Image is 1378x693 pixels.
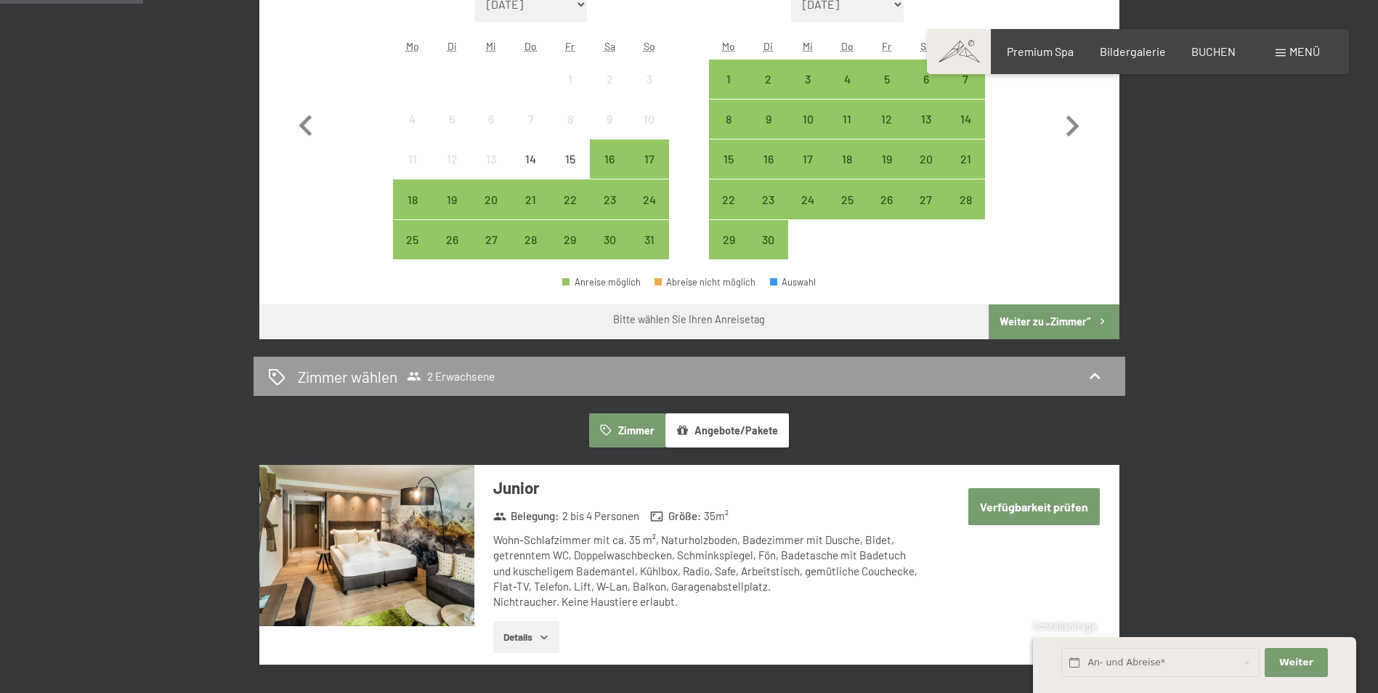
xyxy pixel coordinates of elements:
div: 29 [710,234,747,270]
div: 25 [394,234,431,270]
div: Anreise nicht möglich [471,100,511,139]
div: Anreise möglich [788,60,827,99]
div: Anreise möglich [827,100,867,139]
div: Thu Aug 07 2025 [511,100,551,139]
div: Tue Aug 19 2025 [432,179,471,219]
button: Weiter zu „Zimmer“ [989,304,1119,339]
div: Sat Sep 13 2025 [907,100,946,139]
div: Anreise nicht möglich [551,139,590,179]
div: Anreise nicht möglich [629,100,668,139]
div: 28 [947,194,984,230]
abbr: Freitag [882,40,891,52]
abbr: Sonntag [644,40,655,52]
div: Sun Aug 03 2025 [629,60,668,99]
div: Sat Aug 16 2025 [590,139,629,179]
div: Anreise möglich [709,179,748,219]
div: Anreise möglich [511,220,551,259]
div: 20 [473,194,509,230]
div: Anreise möglich [629,179,668,219]
div: Anreise möglich [511,179,551,219]
div: 27 [908,194,944,230]
span: 35 m² [704,508,729,524]
div: Anreise möglich [709,220,748,259]
button: Weiter [1265,648,1327,678]
div: Mon Sep 01 2025 [709,60,748,99]
div: 18 [829,153,865,190]
div: 19 [434,194,470,230]
div: 3 [790,73,826,110]
div: Tue Sep 23 2025 [749,179,788,219]
div: Anreise möglich [709,60,748,99]
div: Anreise möglich [946,60,985,99]
div: 17 [790,153,826,190]
div: Anreise möglich [562,277,641,287]
img: mss_renderimg.php [259,465,474,626]
div: 1 [710,73,747,110]
div: 4 [394,113,431,150]
div: 31 [631,234,667,270]
span: Bildergalerie [1100,44,1166,58]
div: 9 [750,113,787,150]
div: 26 [434,234,470,270]
div: Tue Aug 12 2025 [432,139,471,179]
div: Anreise möglich [867,139,906,179]
div: Anreise möglich [432,220,471,259]
div: Anreise nicht möglich [511,139,551,179]
div: Thu Aug 14 2025 [511,139,551,179]
div: Anreise möglich [590,179,629,219]
div: Anreise möglich [749,60,788,99]
div: Sat Aug 30 2025 [590,220,629,259]
div: Sun Sep 07 2025 [946,60,985,99]
div: 11 [394,153,431,190]
div: 10 [631,113,667,150]
a: Premium Spa [1007,44,1074,58]
div: 14 [947,113,984,150]
strong: Belegung : [493,508,559,524]
div: Tue Sep 09 2025 [749,100,788,139]
a: BUCHEN [1191,44,1236,58]
div: Sun Sep 14 2025 [946,100,985,139]
div: 20 [908,153,944,190]
div: 24 [790,194,826,230]
div: Fri Sep 26 2025 [867,179,906,219]
div: 3 [631,73,667,110]
div: Fri Sep 05 2025 [867,60,906,99]
div: 13 [473,153,509,190]
button: Verfügbarkeit prüfen [968,488,1100,525]
div: 2 [591,73,628,110]
div: Anreise möglich [629,220,668,259]
div: Anreise möglich [907,60,946,99]
div: Mon Aug 25 2025 [393,220,432,259]
div: Wed Aug 13 2025 [471,139,511,179]
span: Schnellanfrage [1033,620,1096,632]
div: Mon Aug 18 2025 [393,179,432,219]
div: Anreise möglich [907,139,946,179]
div: 27 [473,234,509,270]
div: 24 [631,194,667,230]
div: 30 [591,234,628,270]
div: Anreise möglich [709,139,748,179]
abbr: Mittwoch [803,40,813,52]
div: Anreise möglich [471,220,511,259]
abbr: Donnerstag [524,40,537,52]
div: Anreise möglich [946,179,985,219]
abbr: Samstag [604,40,615,52]
div: 4 [829,73,865,110]
div: 18 [394,194,431,230]
div: Wed Sep 03 2025 [788,60,827,99]
span: 2 bis 4 Personen [562,508,639,524]
div: Wed Aug 20 2025 [471,179,511,219]
div: Anreise nicht möglich [393,139,432,179]
div: Anreise möglich [907,179,946,219]
div: Anreise möglich [867,100,906,139]
div: 15 [552,153,588,190]
div: Sun Aug 31 2025 [629,220,668,259]
div: 23 [750,194,787,230]
div: Fri Aug 15 2025 [551,139,590,179]
div: Anreise nicht möglich [511,100,551,139]
div: Anreise möglich [432,179,471,219]
div: 10 [790,113,826,150]
div: Anreise möglich [629,139,668,179]
div: Thu Sep 18 2025 [827,139,867,179]
button: Angebote/Pakete [665,413,789,447]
